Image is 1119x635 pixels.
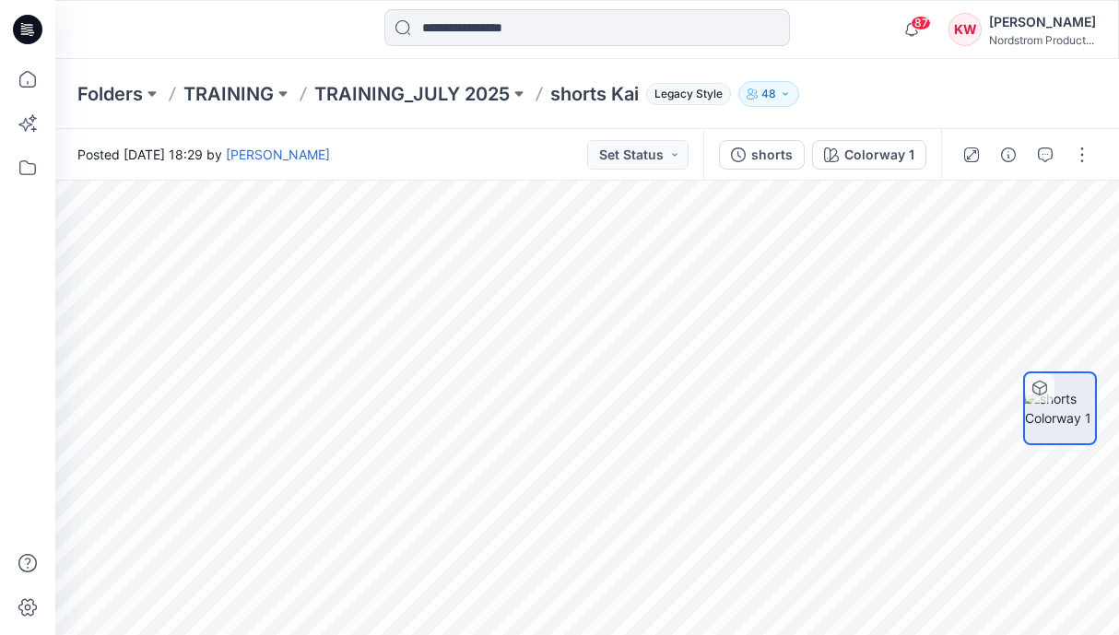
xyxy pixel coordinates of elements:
[751,145,793,165] div: shorts
[1025,389,1095,428] img: shorts Colorway 1
[994,140,1023,170] button: Details
[314,81,510,107] a: TRAINING_JULY 2025
[948,13,982,46] div: KW
[226,147,330,162] a: [PERSON_NAME]
[844,145,914,165] div: Colorway 1
[989,11,1096,33] div: [PERSON_NAME]
[550,81,639,107] p: shorts Kai
[646,83,731,105] span: Legacy Style
[761,84,776,104] p: 48
[989,33,1096,47] div: Nordstrom Product...
[77,145,330,164] span: Posted [DATE] 18:29 by
[911,16,931,30] span: 87
[719,140,805,170] button: shorts
[812,140,926,170] button: Colorway 1
[738,81,799,107] button: 48
[639,81,731,107] button: Legacy Style
[183,81,274,107] a: TRAINING
[77,81,143,107] a: Folders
